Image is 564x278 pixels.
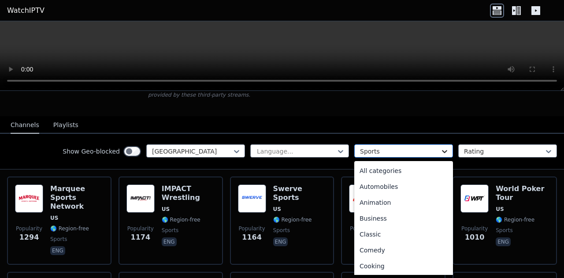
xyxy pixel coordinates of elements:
span: 🌎 Region-free [162,216,200,223]
span: Popularity [239,225,265,232]
img: IMPACT Wrestling [126,184,155,213]
span: sports [273,227,290,234]
div: Business [354,210,453,226]
span: sports [496,227,512,234]
div: Animation [354,195,453,210]
span: 🌎 Region-free [273,216,312,223]
span: sports [50,236,67,243]
span: Popularity [127,225,154,232]
p: eng [273,237,288,246]
img: World Poker Tour [460,184,489,213]
span: 🌎 Region-free [496,216,534,223]
div: Cooking [354,258,453,274]
h6: IMPACT Wrestling [162,184,215,202]
span: Popularity [350,225,376,232]
img: SportsGrid [349,184,377,213]
div: All categories [354,163,453,179]
h6: Swerve Sports [273,184,327,202]
h6: World Poker Tour [496,184,549,202]
span: 1091 [353,232,373,243]
span: 1010 [465,232,485,243]
span: Popularity [16,225,42,232]
span: 1174 [131,232,151,243]
div: Comedy [354,242,453,258]
span: US [496,206,504,213]
span: 1294 [19,232,39,243]
span: 1164 [242,232,262,243]
label: Show Geo-blocked [63,147,120,156]
img: Swerve Sports [238,184,266,213]
a: WatchIPTV [7,5,45,16]
a: iptv-org [185,85,205,91]
p: eng [50,246,65,255]
span: US [273,206,281,213]
span: Popularity [461,225,488,232]
span: US [162,206,170,213]
p: eng [496,237,511,246]
button: Playlists [53,117,78,134]
h6: Marquee Sports Network [50,184,104,211]
button: Channels [11,117,39,134]
div: Classic [354,226,453,242]
p: eng [162,237,177,246]
span: US [50,214,58,222]
span: sports [162,227,178,234]
div: Automobiles [354,179,453,195]
img: Marquee Sports Network [15,184,43,213]
span: 🌎 Region-free [50,225,89,232]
